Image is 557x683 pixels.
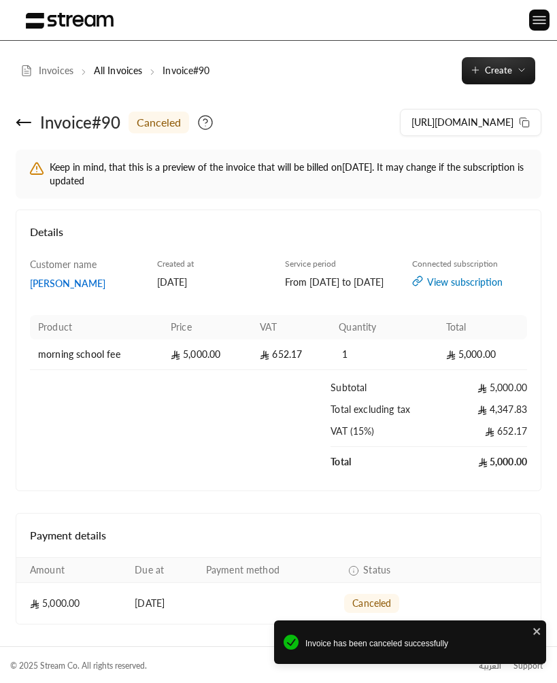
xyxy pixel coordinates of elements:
[198,558,336,583] th: Payment method
[30,527,527,544] h4: Payment details
[531,12,547,29] img: menu
[352,597,391,610] span: canceled
[163,339,252,370] td: 5,000.00
[411,116,513,128] span: [URL][DOMAIN_NAME]
[438,403,527,424] td: 4,347.83
[26,12,114,29] img: Logo
[462,57,535,84] button: Create
[438,370,527,403] td: 5,000.00
[331,447,438,477] td: Total
[30,277,145,290] a: [PERSON_NAME]
[163,64,209,78] p: Invoice#90
[126,583,198,624] td: [DATE]
[331,424,438,447] td: VAT (15%)
[252,315,331,339] th: VAT
[331,370,438,403] td: Subtotal
[412,259,498,269] span: Connected subscription
[10,660,147,672] div: © 2025 Stream Co. All rights reserved.
[285,276,400,289] div: From [DATE] to [DATE]
[20,64,210,78] nav: breadcrumb
[163,315,252,339] th: Price
[50,161,528,188] p: Keep in mind, that this is a preview of the invoice that will be billed on . It may change if the...
[30,339,163,370] td: morning school fee
[438,447,527,477] td: 5,000.00
[438,339,527,370] td: 5,000.00
[137,114,181,131] span: canceled
[412,276,527,289] a: View subscription
[30,224,527,254] h4: Details
[339,348,352,361] span: 1
[30,315,163,339] th: Product
[157,259,194,269] span: Created at
[438,315,527,339] th: Total
[438,424,527,447] td: 652.17
[285,259,336,269] span: Service period
[157,276,272,289] div: [DATE]
[30,315,527,477] table: Products
[342,161,372,173] strong: [DATE]
[30,259,97,270] span: Customer name
[16,557,541,624] table: Payments
[331,315,438,339] th: Quantity
[20,64,73,78] a: Invoices
[94,65,142,76] a: All Invoices
[400,109,541,136] button: [URL][DOMAIN_NAME]
[363,563,390,577] span: Status
[331,403,438,424] td: Total excluding tax
[485,65,512,76] span: Create
[16,558,126,583] th: Amount
[252,339,331,370] td: 652.17
[533,624,542,637] button: close
[305,637,537,650] span: Invoice has been canceled successfully
[40,112,120,133] div: Invoice # 90
[16,583,126,624] td: 5,000.00
[126,558,198,583] th: Due at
